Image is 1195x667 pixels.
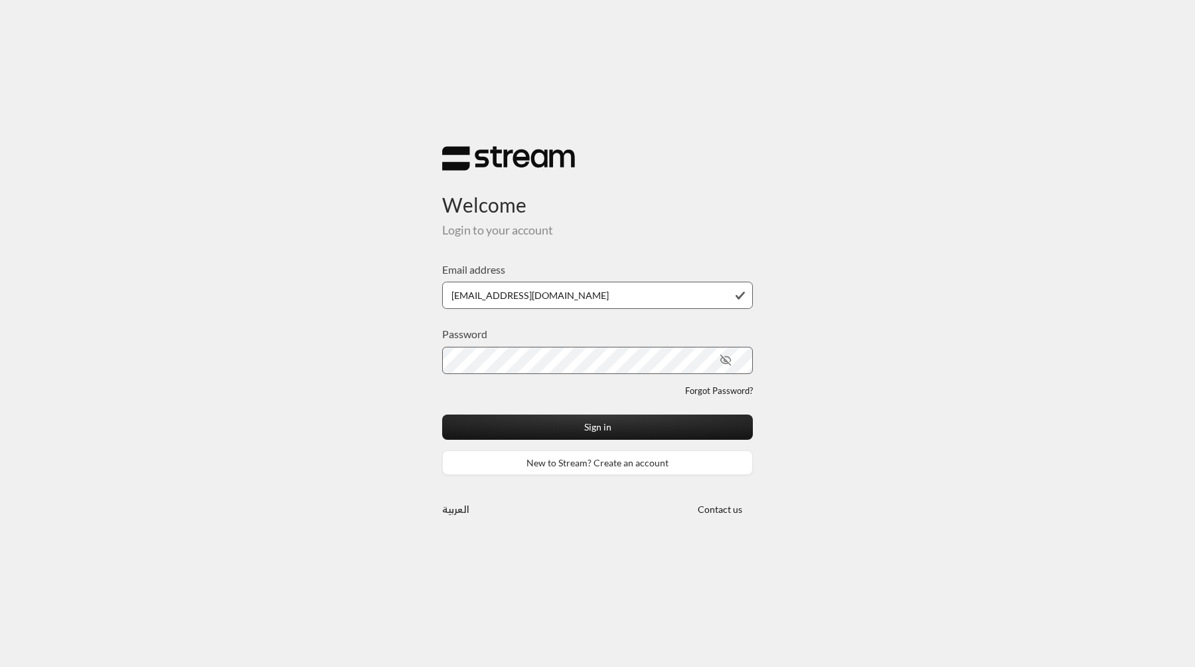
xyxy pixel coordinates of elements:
h3: Welcome [442,171,753,217]
img: Stream Logo [442,145,575,171]
a: New to Stream? Create an account [442,450,753,475]
label: Email address [442,262,505,278]
label: Password [442,326,487,342]
button: toggle password visibility [714,349,737,371]
h5: Login to your account [442,223,753,238]
a: العربية [442,497,469,522]
a: Contact us [686,504,753,515]
input: Type your email here [442,282,753,309]
a: Forgot Password? [685,385,753,398]
button: Contact us [686,497,753,522]
button: Sign in [442,415,753,439]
